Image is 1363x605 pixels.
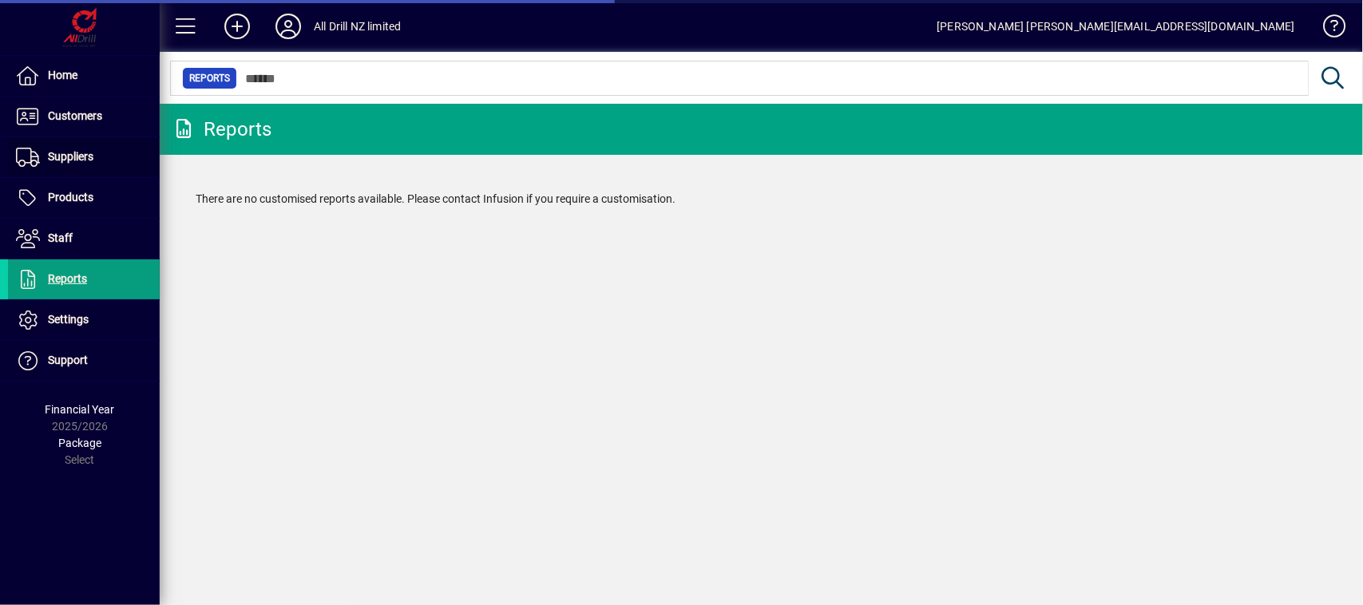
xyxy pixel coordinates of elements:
[263,12,314,41] button: Profile
[8,219,160,259] a: Staff
[48,313,89,326] span: Settings
[8,137,160,177] a: Suppliers
[180,175,1343,223] div: There are no customised reports available. Please contact Infusion if you require a customisation.
[46,403,115,416] span: Financial Year
[48,109,102,122] span: Customers
[48,150,93,163] span: Suppliers
[48,272,87,285] span: Reports
[8,341,160,381] a: Support
[48,354,88,366] span: Support
[48,191,93,204] span: Products
[937,14,1295,39] div: [PERSON_NAME] [PERSON_NAME][EMAIL_ADDRESS][DOMAIN_NAME]
[1311,3,1343,55] a: Knowledge Base
[172,117,272,142] div: Reports
[8,178,160,218] a: Products
[8,56,160,96] a: Home
[8,97,160,136] a: Customers
[189,70,230,86] span: Reports
[48,69,77,81] span: Home
[58,437,101,449] span: Package
[48,231,73,244] span: Staff
[8,300,160,340] a: Settings
[314,14,402,39] div: All Drill NZ limited
[212,12,263,41] button: Add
